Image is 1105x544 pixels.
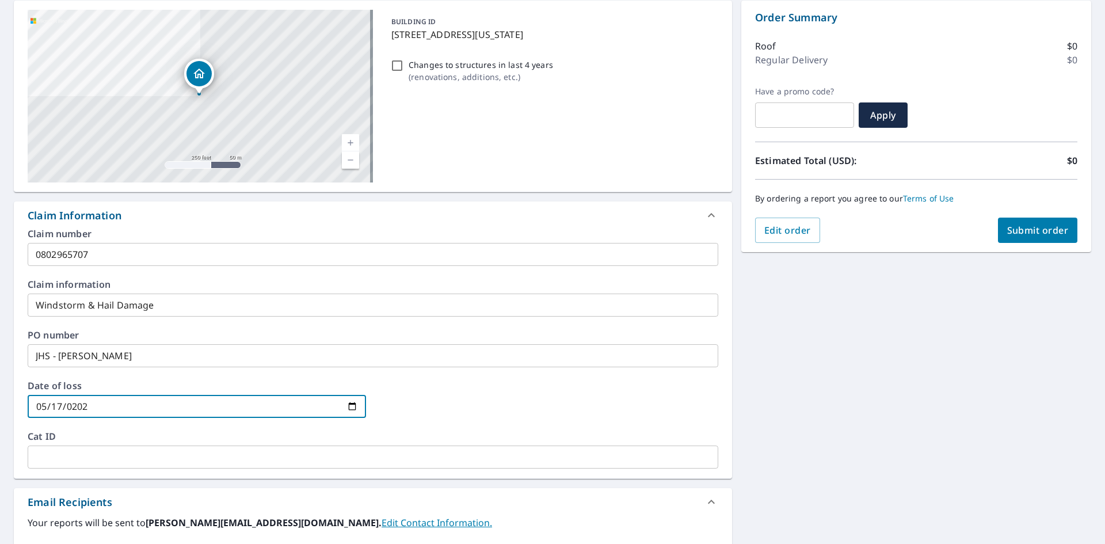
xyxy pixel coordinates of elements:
label: PO number [28,330,718,340]
span: Submit order [1007,224,1069,237]
b: [PERSON_NAME][EMAIL_ADDRESS][DOMAIN_NAME]. [146,516,382,529]
div: Dropped pin, building 1, Residential property, 9708 SW 21st St Oklahoma City, OK 73128 [184,59,214,94]
p: Roof [755,39,776,53]
a: EditContactInfo [382,516,492,529]
label: Claim information [28,280,718,289]
button: Edit order [755,218,820,243]
a: Current Level 17, Zoom Out [342,151,359,169]
p: By ordering a report you agree to our [755,193,1077,204]
p: ( renovations, additions, etc. ) [409,71,553,83]
label: Cat ID [28,432,718,441]
p: Changes to structures in last 4 years [409,59,553,71]
div: Email Recipients [14,488,732,516]
p: $0 [1067,39,1077,53]
a: Current Level 17, Zoom In [342,134,359,151]
button: Apply [859,102,908,128]
p: Order Summary [755,10,1077,25]
p: BUILDING ID [391,17,436,26]
p: Estimated Total (USD): [755,154,916,168]
p: Regular Delivery [755,53,828,67]
a: Terms of Use [903,193,954,204]
label: Claim number [28,229,718,238]
button: Submit order [998,218,1078,243]
p: $0 [1067,154,1077,168]
div: Email Recipients [28,494,112,510]
label: Have a promo code? [755,86,854,97]
span: Apply [868,109,898,121]
div: Claim Information [28,208,121,223]
label: Your reports will be sent to [28,516,718,530]
p: [STREET_ADDRESS][US_STATE] [391,28,714,41]
p: $0 [1067,53,1077,67]
span: Edit order [764,224,811,237]
label: Date of loss [28,381,366,390]
div: Claim Information [14,201,732,229]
